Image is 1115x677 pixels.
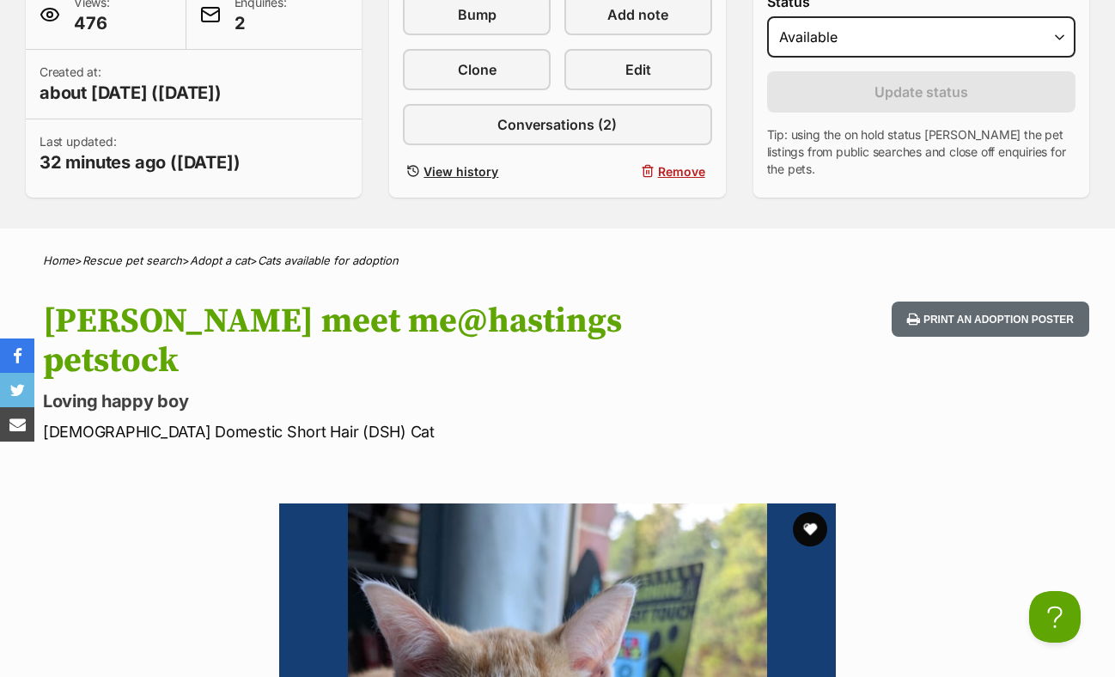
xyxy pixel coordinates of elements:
a: Clone [403,49,551,90]
button: Update status [767,71,1075,113]
span: Remove [658,162,705,180]
a: Conversations (2) [403,104,711,145]
h1: [PERSON_NAME] meet me@hastings petstock [43,302,681,381]
iframe: Help Scout Beacon - Open [1029,591,1081,643]
span: about [DATE] ([DATE]) [40,81,222,105]
span: Clone [458,59,497,80]
span: 476 [74,11,110,35]
p: [DEMOGRAPHIC_DATA] Domestic Short Hair (DSH) Cat [43,420,681,443]
button: favourite [793,512,827,546]
span: View history [423,162,498,180]
p: Last updated: [40,133,241,174]
span: Bump [458,4,497,25]
p: Created at: [40,64,222,105]
p: Loving happy boy [43,389,681,413]
a: Adopt a cat [190,253,250,267]
a: Home [43,253,75,267]
span: 2 [235,11,287,35]
button: Remove [564,159,712,184]
p: Tip: using the on hold status [PERSON_NAME] the pet listings from public searches and close off e... [767,126,1075,178]
a: Edit [564,49,712,90]
a: Cats available for adoption [258,253,399,267]
span: Edit [625,59,651,80]
span: Conversations (2) [497,114,617,135]
button: Print an adoption poster [892,302,1089,337]
a: Rescue pet search [82,253,182,267]
a: View history [403,159,551,184]
span: Add note [607,4,668,25]
span: Update status [874,82,968,102]
span: 32 minutes ago ([DATE]) [40,150,241,174]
